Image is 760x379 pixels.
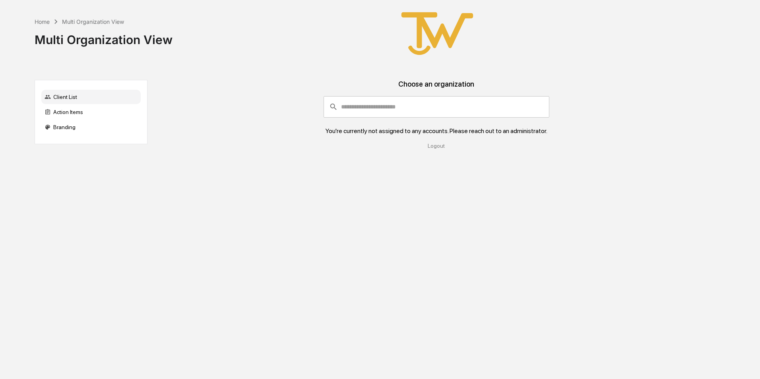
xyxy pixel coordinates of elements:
div: Home [35,18,50,25]
div: consultant-dashboard__filter-organizations-search-bar [324,96,549,118]
div: Client List [41,90,141,104]
div: You're currently not assigned to any accounts. Please reach out to an administrator. [326,127,547,135]
div: Action Items [41,105,141,119]
div: Multi Organization View [62,18,124,25]
div: Choose an organization [154,80,719,96]
img: True West - Demo Organization [397,6,477,61]
div: Branding [41,120,141,134]
div: Multi Organization View [35,26,173,47]
div: Logout [154,143,719,149]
